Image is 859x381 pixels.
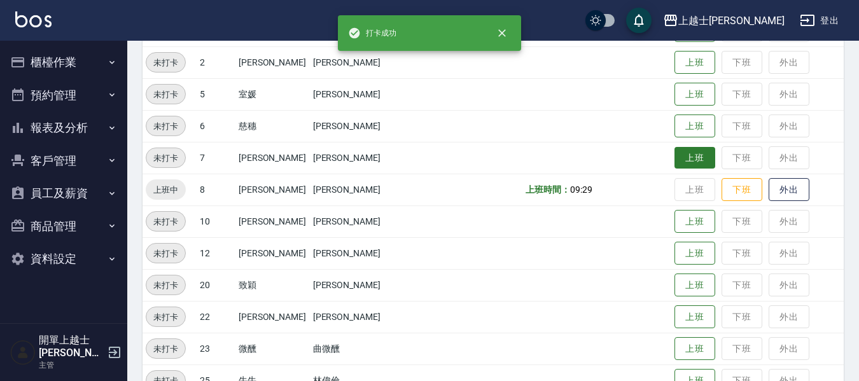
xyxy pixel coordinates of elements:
button: 上班 [674,274,715,297]
span: 未打卡 [146,279,185,292]
button: 上班 [674,210,715,233]
td: [PERSON_NAME] [310,78,449,110]
td: 慈穗 [235,110,310,142]
span: 未打卡 [146,310,185,324]
td: 22 [197,301,235,333]
div: 上越士[PERSON_NAME] [678,13,785,29]
img: Person [10,340,36,365]
td: 致穎 [235,269,310,301]
b: 上班時間： [526,184,570,195]
button: save [626,8,652,33]
td: 曲微醺 [310,333,449,364]
h5: 開單上越士[PERSON_NAME] [39,334,104,359]
span: 未打卡 [146,342,185,356]
button: 上班 [674,242,715,265]
span: 未打卡 [146,151,185,165]
button: 登出 [795,9,844,32]
button: 預約管理 [5,79,122,112]
button: 上班 [674,51,715,74]
button: 上班 [674,337,715,361]
button: 上班 [674,83,715,106]
td: [PERSON_NAME] [310,110,449,142]
td: 5 [197,78,235,110]
button: 上班 [674,305,715,329]
span: 未打卡 [146,215,185,228]
td: 20 [197,269,235,301]
button: close [488,19,516,47]
td: [PERSON_NAME] [235,205,310,237]
td: [PERSON_NAME] [235,301,310,333]
button: 下班 [722,178,762,202]
td: 室媛 [235,78,310,110]
td: [PERSON_NAME] [235,237,310,269]
span: 未打卡 [146,120,185,133]
td: 微醺 [235,333,310,364]
td: 8 [197,174,235,205]
button: 商品管理 [5,210,122,243]
td: [PERSON_NAME] [310,142,449,174]
img: Logo [15,11,52,27]
td: 6 [197,110,235,142]
span: 上班中 [146,183,186,197]
button: 櫃檯作業 [5,46,122,79]
button: 上班 [674,147,715,169]
span: 09:29 [570,184,592,195]
td: [PERSON_NAME] [235,46,310,78]
button: 上班 [674,114,715,138]
td: [PERSON_NAME] [310,301,449,333]
td: 7 [197,142,235,174]
td: 23 [197,333,235,364]
span: 未打卡 [146,56,185,69]
td: [PERSON_NAME] [310,237,449,269]
td: [PERSON_NAME] [310,269,449,301]
button: 客戶管理 [5,144,122,177]
td: 10 [197,205,235,237]
p: 主管 [39,359,104,371]
span: 打卡成功 [348,27,396,39]
td: [PERSON_NAME] [235,174,310,205]
button: 資料設定 [5,242,122,275]
button: 員工及薪資 [5,177,122,210]
td: [PERSON_NAME] [310,205,449,237]
span: 未打卡 [146,247,185,260]
button: 報表及分析 [5,111,122,144]
span: 未打卡 [146,88,185,101]
button: 上越士[PERSON_NAME] [658,8,790,34]
td: [PERSON_NAME] [310,46,449,78]
td: [PERSON_NAME] [235,142,310,174]
td: [PERSON_NAME] [310,174,449,205]
td: 12 [197,237,235,269]
button: 外出 [769,178,809,202]
td: 2 [197,46,235,78]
